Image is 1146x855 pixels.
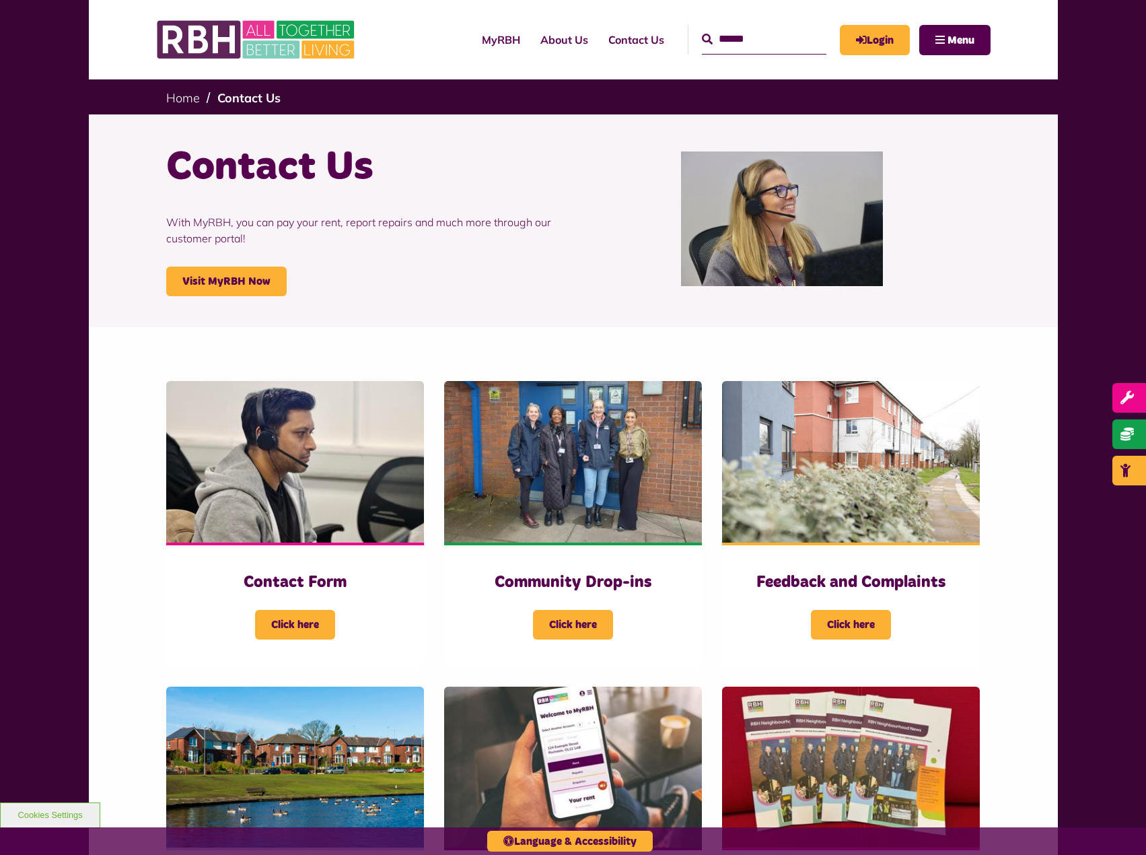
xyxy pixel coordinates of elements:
[533,610,613,640] span: Click here
[472,22,530,58] a: MyRBH
[193,572,397,593] h3: Contact Form
[166,267,287,296] a: Visit MyRBH Now
[840,25,910,55] a: MyRBH
[166,90,200,106] a: Home
[166,381,424,666] a: Contact Form Click here
[681,151,883,286] img: Contact Centre February 2024 (1)
[255,610,335,640] span: Click here
[1085,794,1146,855] iframe: Netcall Web Assistant for live chat
[811,610,891,640] span: Click here
[166,141,563,194] h1: Contact Us
[444,381,702,543] img: Heywood Drop In 2024
[598,22,674,58] a: Contact Us
[471,572,675,593] h3: Community Drop-ins
[166,381,424,543] img: Contact Centre February 2024 (4)
[166,687,424,848] img: Dewhirst Rd 03
[166,194,563,267] p: With MyRBH, you can pay your rent, report repairs and much more through our customer portal!
[722,381,980,543] img: SAZMEDIA RBH 22FEB24 97
[444,687,702,848] img: Myrbh Man Wth Mobile Correct
[749,572,953,593] h3: Feedback and Complaints
[722,381,980,666] a: Feedback and Complaints Click here
[722,687,980,848] img: RBH Newsletter Copies
[919,25,991,55] button: Navigation
[487,831,653,852] button: Language & Accessibility
[444,381,702,666] a: Community Drop-ins Click here
[217,90,281,106] a: Contact Us
[947,35,974,46] span: Menu
[530,22,598,58] a: About Us
[156,13,358,66] img: RBH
